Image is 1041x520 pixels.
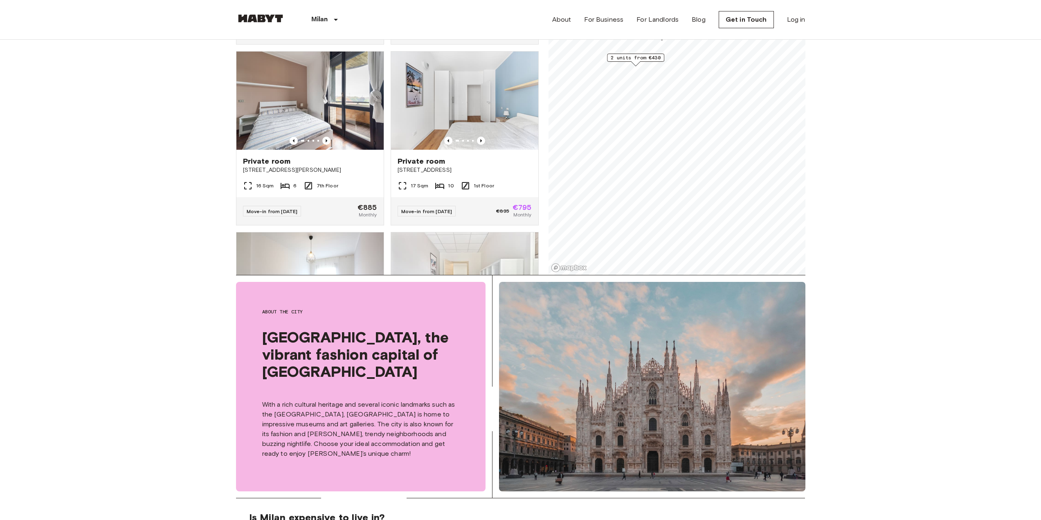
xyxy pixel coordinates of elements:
a: Marketing picture of unit IT-14-093-001-02HPrevious imagePrevious imagePrivate room[STREET_ADDRES... [236,232,384,406]
a: Mapbox logo [551,263,587,272]
span: 2 units from €430 [611,54,661,61]
button: Previous image [322,137,331,145]
span: [STREET_ADDRESS][PERSON_NAME] [243,166,377,174]
img: Marketing picture of unit IT-14-044-001-02H [236,52,384,150]
span: [STREET_ADDRESS] [398,166,532,174]
a: Blog [692,15,706,25]
div: Map marker [607,54,664,66]
span: Monthly [359,211,377,218]
span: 7th Floor [317,182,338,189]
span: Monthly [513,211,531,218]
span: €835 [496,207,509,215]
img: Marketing picture of unit IT-14-037-003-02H [391,232,538,331]
span: 17 Sqm [411,182,429,189]
a: Get in Touch [719,11,774,28]
a: Marketing picture of unit IT-14-035-002-08HPrevious imagePrevious imagePrivate room[STREET_ADDRES... [391,51,539,225]
span: 1st Floor [474,182,494,189]
span: Move-in from [DATE] [247,208,298,214]
p: Milan [311,15,328,25]
span: €885 [357,204,377,211]
span: Move-in from [DATE] [401,208,452,214]
a: About [552,15,571,25]
span: 6 [293,182,297,189]
a: Marketing picture of unit IT-14-037-003-02HPrevious imagePrevious imagePrivate room[STREET_ADDRES... [391,232,539,406]
img: Habyt [236,14,285,23]
span: About the city [262,308,459,315]
span: 16 Sqm [256,182,274,189]
button: Previous image [477,137,485,145]
p: With a rich cultural heritage and several iconic landmarks such as the [GEOGRAPHIC_DATA], [GEOGRA... [262,400,459,459]
span: Private room [398,156,445,166]
span: €795 [513,204,532,211]
a: Log in [787,15,805,25]
img: Marketing picture of unit IT-14-093-001-02H [236,232,384,331]
button: Previous image [290,137,298,145]
button: Previous image [444,137,452,145]
span: [GEOGRAPHIC_DATA], the vibrant fashion capital of [GEOGRAPHIC_DATA] [262,329,459,380]
span: 10 [448,182,454,189]
a: For Business [584,15,623,25]
a: For Landlords [636,15,679,25]
img: Milan, the vibrant fashion capital of Italy [499,282,806,491]
img: Marketing picture of unit IT-14-035-002-08H [391,52,538,150]
a: Marketing picture of unit IT-14-044-001-02HPrevious imagePrevious imagePrivate room[STREET_ADDRES... [236,51,384,225]
span: Private room [243,156,291,166]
